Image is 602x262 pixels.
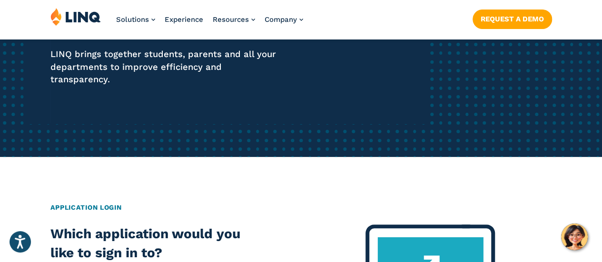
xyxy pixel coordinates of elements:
span: Solutions [116,15,149,24]
a: Solutions [116,15,155,24]
a: Company [265,15,303,24]
p: LINQ brings together students, parents and all your departments to improve efficiency and transpa... [50,48,282,86]
a: Request a Demo [473,10,552,29]
a: Experience [165,15,203,24]
nav: Button Navigation [473,8,552,29]
span: Company [265,15,297,24]
nav: Primary Navigation [116,8,303,39]
a: Resources [213,15,255,24]
span: Resources [213,15,249,24]
button: Hello, have a question? Let’s chat. [561,223,588,250]
img: LINQ | K‑12 Software [50,8,101,26]
h2: Application Login [50,203,552,213]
